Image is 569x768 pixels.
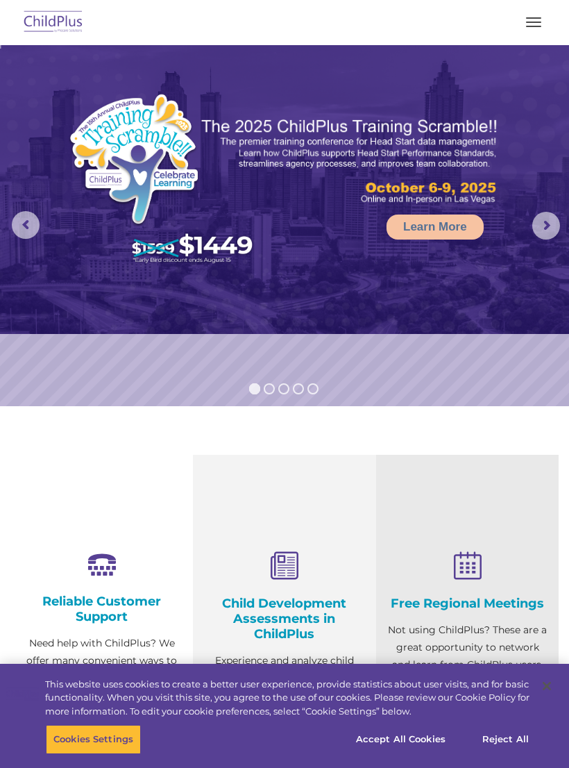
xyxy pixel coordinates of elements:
[21,6,86,39] img: ChildPlus by Procare Solutions
[203,596,365,642] h4: Child Development Assessments in ChildPlus
[21,635,182,756] p: Need help with ChildPlus? We offer many convenient ways to contact our amazing Customer Support r...
[348,725,453,754] button: Accept All Cookies
[45,678,529,719] div: This website uses cookies to create a better user experience, provide statistics about user visit...
[21,594,182,624] h4: Reliable Customer Support
[387,621,548,708] p: Not using ChildPlus? These are a great opportunity to network and learn from ChildPlus users. Fin...
[462,725,549,754] button: Reject All
[387,596,548,611] h4: Free Regional Meetings
[203,652,365,756] p: Experience and analyze child assessments and Head Start data management in one system with zero c...
[46,725,141,754] button: Cookies Settings
[387,215,484,240] a: Learn More
[532,671,562,701] button: Close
